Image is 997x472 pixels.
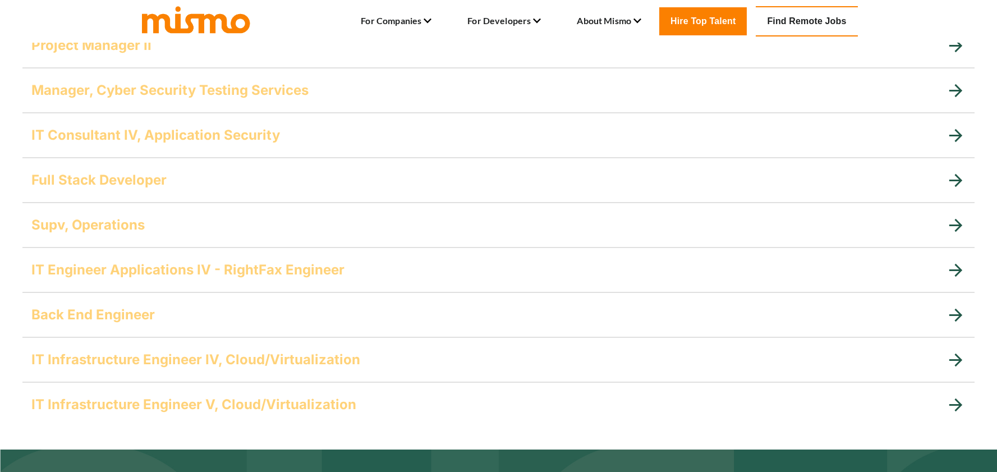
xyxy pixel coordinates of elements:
li: About Mismo [577,12,641,31]
h5: Manager, Cyber Security Testing Services [31,81,309,99]
h5: Back End Engineer [31,306,155,324]
div: Supv, Operations [22,203,975,248]
h5: Supv, Operations [31,216,145,234]
div: IT Infrastructure Engineer IV, Cloud/Virtualization [22,337,975,382]
h5: IT Infrastructure Engineer IV, Cloud/Virtualization [31,351,360,369]
div: Manager, Cyber Security Testing Services [22,68,975,113]
li: For Developers [467,12,541,31]
a: Find Remote Jobs [756,6,857,36]
h5: IT Consultant IV, Application Security [31,126,280,144]
li: For Companies [361,12,431,31]
div: Back End Engineer [22,292,975,337]
img: logo [140,4,252,34]
a: Hire Top Talent [659,7,747,35]
div: IT Consultant IV, Application Security [22,113,975,158]
h5: IT Engineer Applications IV - RightFax Engineer [31,261,344,279]
h5: Project Manager II [31,36,151,54]
div: IT Engineer Applications IV - RightFax Engineer [22,248,975,292]
h5: Full Stack Developer [31,171,167,189]
div: Full Stack Developer [22,158,975,203]
div: Project Manager II [22,23,975,68]
h5: IT Infrastructure Engineer V, Cloud/Virtualization [31,396,356,414]
div: IT Infrastructure Engineer V, Cloud/Virtualization [22,382,975,427]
